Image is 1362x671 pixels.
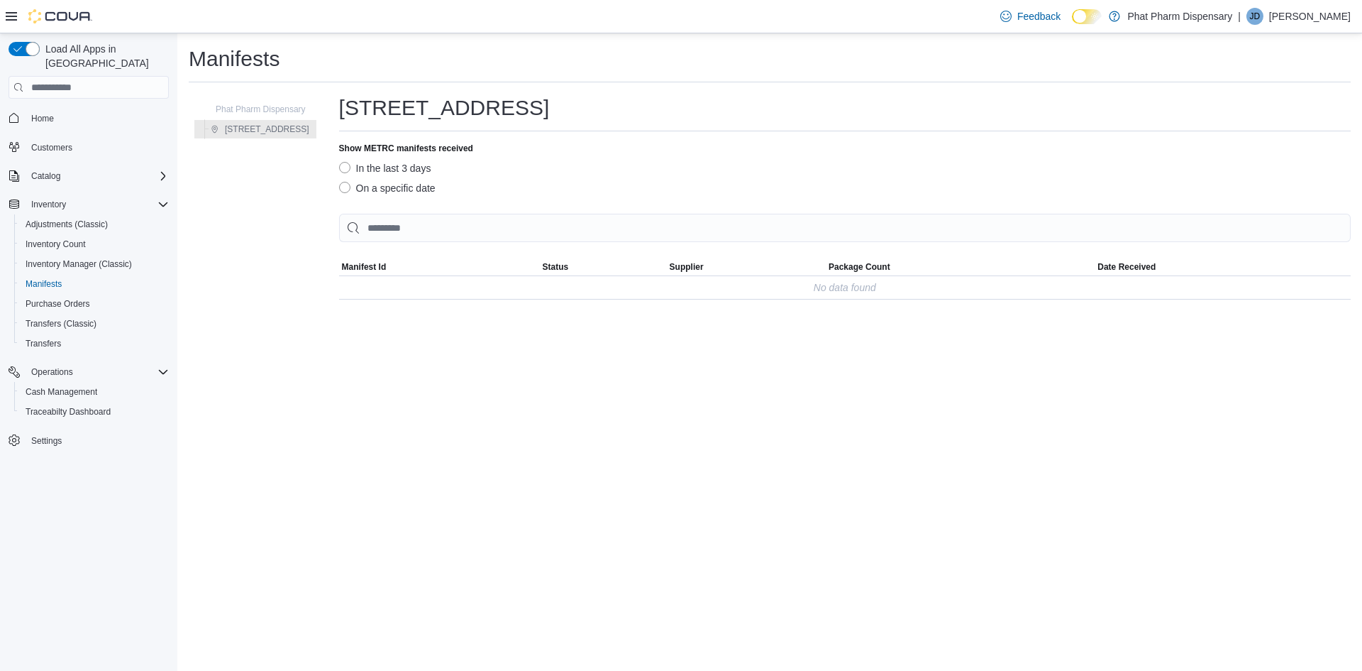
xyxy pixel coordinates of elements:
[26,168,66,185] button: Catalog
[670,261,704,273] span: Supplier
[20,315,169,332] span: Transfers (Classic)
[3,137,175,158] button: Customers
[3,430,175,451] button: Settings
[26,139,78,156] a: Customers
[543,261,569,273] span: Status
[26,318,96,329] span: Transfers (Classic)
[26,196,72,213] button: Inventory
[26,239,86,250] span: Inventory Count
[20,315,102,332] a: Transfers (Classic)
[26,278,62,290] span: Manifests
[1238,8,1241,25] p: |
[31,170,60,182] span: Catalog
[26,406,111,418] span: Traceabilty Dashboard
[20,383,169,400] span: Cash Management
[3,195,175,214] button: Inventory
[20,335,169,352] span: Transfers
[1017,9,1061,23] span: Feedback
[339,94,550,122] h1: [STREET_ADDRESS]
[14,214,175,234] button: Adjustments (Classic)
[26,432,67,449] a: Settings
[26,196,169,213] span: Inventory
[28,9,92,23] img: Cova
[3,166,175,186] button: Catalog
[26,110,60,127] a: Home
[26,298,90,310] span: Purchase Orders
[40,42,169,70] span: Load All Apps in [GEOGRAPHIC_DATA]
[14,314,175,334] button: Transfers (Classic)
[20,236,92,253] a: Inventory Count
[3,107,175,128] button: Home
[20,295,169,312] span: Purchase Orders
[216,104,306,115] span: Phat Pharm Dispensary
[26,386,97,398] span: Cash Management
[20,216,113,233] a: Adjustments (Classic)
[1250,8,1261,25] span: JD
[225,124,309,135] span: [STREET_ADDRESS]
[1246,8,1263,25] div: Jordan Dill
[14,382,175,402] button: Cash Management
[26,432,169,449] span: Settings
[26,338,61,349] span: Transfers
[26,364,169,381] span: Operations
[20,383,103,400] a: Cash Management
[14,294,175,314] button: Purchase Orders
[26,168,169,185] span: Catalog
[20,216,169,233] span: Adjustments (Classic)
[814,279,876,296] div: No data found
[20,256,169,273] span: Inventory Manager (Classic)
[26,364,79,381] button: Operations
[205,121,315,138] button: [STREET_ADDRESS]
[20,256,138,273] a: Inventory Manager (Classic)
[9,102,169,488] nav: Complex example
[189,45,279,73] h1: Manifests
[20,403,169,420] span: Traceabilty Dashboard
[14,254,175,274] button: Inventory Manager (Classic)
[339,143,473,154] label: Show METRC manifests received
[20,403,116,420] a: Traceabilty Dashboard
[3,362,175,382] button: Operations
[31,142,72,153] span: Customers
[20,276,67,293] a: Manifests
[26,138,169,156] span: Customers
[20,236,169,253] span: Inventory Count
[14,402,175,422] button: Traceabilty Dashboard
[14,274,175,294] button: Manifests
[1127,8,1232,25] p: Phat Pharm Dispensary
[196,101,311,118] button: Phat Pharm Dispensary
[1269,8,1351,25] p: [PERSON_NAME]
[1097,261,1156,273] span: Date Received
[26,258,132,270] span: Inventory Manager (Classic)
[339,180,436,197] label: On a specific date
[31,366,73,378] span: Operations
[31,199,66,210] span: Inventory
[339,214,1351,242] input: This is a search bar. As you type, the results lower in the page will automatically filter.
[14,234,175,254] button: Inventory Count
[342,261,387,273] span: Manifest Id
[26,219,108,230] span: Adjustments (Classic)
[339,160,431,177] label: In the last 3 days
[829,261,890,273] span: Package Count
[26,109,169,126] span: Home
[995,2,1066,31] a: Feedback
[1072,24,1073,25] span: Dark Mode
[20,335,67,352] a: Transfers
[20,295,96,312] a: Purchase Orders
[14,334,175,354] button: Transfers
[20,276,169,293] span: Manifests
[31,113,54,124] span: Home
[1072,9,1102,24] input: Dark Mode
[31,435,62,447] span: Settings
